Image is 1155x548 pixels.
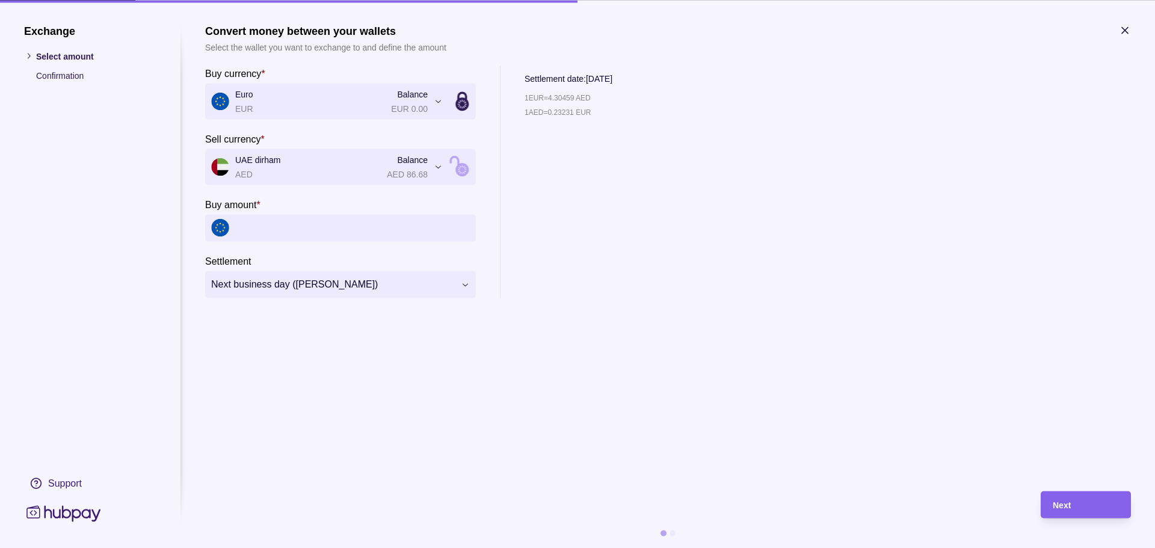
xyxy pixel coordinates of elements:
[24,470,156,496] a: Support
[205,24,446,37] h1: Convert money between your wallets
[205,134,260,144] p: Sell currency
[1053,500,1071,510] span: Next
[205,66,265,80] label: Buy currency
[36,69,156,82] p: Confirmation
[205,40,446,54] p: Select the wallet you want to exchange to and define the amount
[36,49,156,63] p: Select amount
[525,72,612,85] p: Settlement date: [DATE]
[211,219,229,237] img: eu
[48,476,82,490] div: Support
[525,105,591,119] p: 1 AED = 0.23231 EUR
[205,256,251,266] p: Settlement
[205,131,265,146] label: Sell currency
[235,214,470,241] input: amount
[1041,491,1131,518] button: Next
[205,68,261,78] p: Buy currency
[525,91,591,104] p: 1 EUR = 4.30459 AED
[24,24,156,37] h1: Exchange
[205,199,256,209] p: Buy amount
[205,253,251,268] label: Settlement
[205,197,260,211] label: Buy amount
